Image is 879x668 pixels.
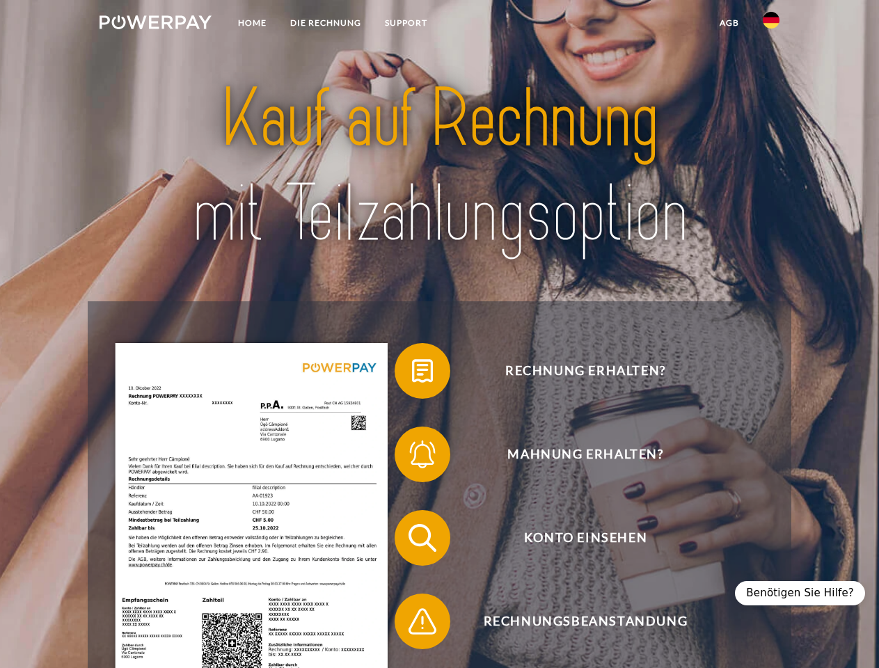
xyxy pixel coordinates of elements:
img: qb_warning.svg [405,604,440,639]
img: qb_search.svg [405,520,440,555]
button: Mahnung erhalten? [395,427,757,482]
a: agb [708,10,751,35]
span: Rechnung erhalten? [415,343,756,399]
img: de [763,12,779,29]
div: Benötigen Sie Hilfe? [735,581,865,605]
span: Mahnung erhalten? [415,427,756,482]
img: logo-powerpay-white.svg [100,15,212,29]
button: Rechnung erhalten? [395,343,757,399]
button: Rechnungsbeanstandung [395,594,757,649]
img: qb_bill.svg [405,353,440,388]
img: title-powerpay_de.svg [133,67,746,267]
span: Rechnungsbeanstandung [415,594,756,649]
a: Home [226,10,278,35]
a: SUPPORT [373,10,439,35]
span: Konto einsehen [415,510,756,566]
a: DIE RECHNUNG [278,10,373,35]
button: Konto einsehen [395,510,757,566]
img: qb_bell.svg [405,437,440,472]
